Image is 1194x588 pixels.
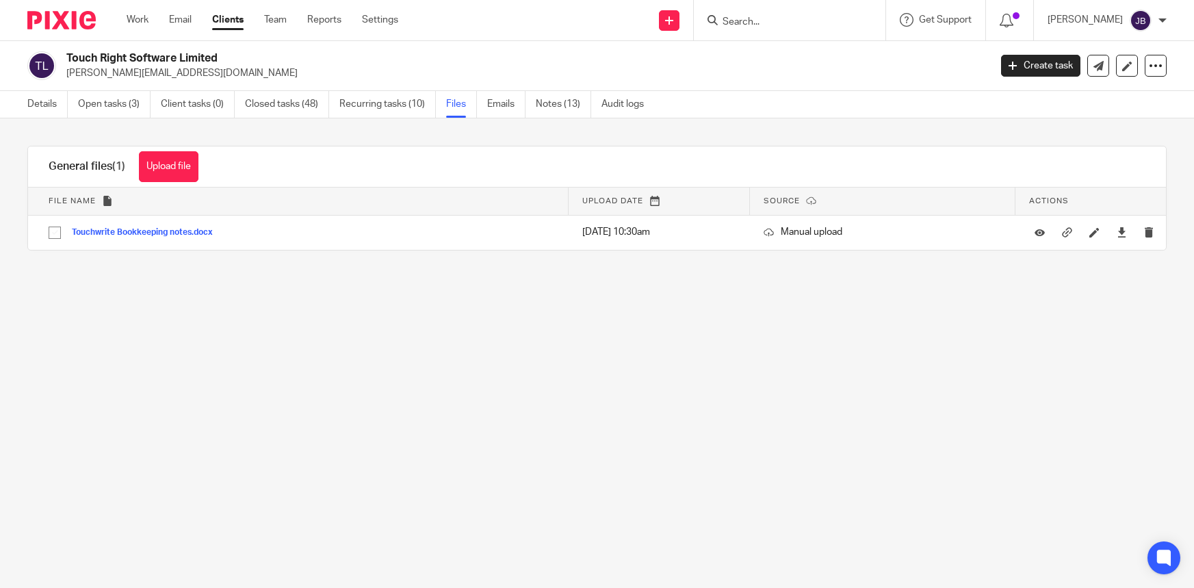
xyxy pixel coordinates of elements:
[339,91,436,118] a: Recurring tasks (10)
[446,91,477,118] a: Files
[1029,197,1069,205] span: Actions
[66,51,798,66] h2: Touch Right Software Limited
[764,225,1002,239] p: Manual upload
[1117,225,1127,239] a: Download
[212,13,244,27] a: Clients
[362,13,398,27] a: Settings
[72,228,223,238] button: Touchwrite Bookkeeping notes.docx
[487,91,525,118] a: Emails
[27,11,96,29] img: Pixie
[169,13,192,27] a: Email
[601,91,654,118] a: Audit logs
[78,91,151,118] a: Open tasks (3)
[919,15,972,25] span: Get Support
[582,225,736,239] p: [DATE] 10:30am
[245,91,329,118] a: Closed tasks (48)
[764,197,800,205] span: Source
[264,13,287,27] a: Team
[307,13,341,27] a: Reports
[49,197,96,205] span: File name
[1001,55,1080,77] a: Create task
[536,91,591,118] a: Notes (13)
[139,151,198,182] button: Upload file
[66,66,981,80] p: [PERSON_NAME][EMAIL_ADDRESS][DOMAIN_NAME]
[42,220,68,246] input: Select
[127,13,148,27] a: Work
[582,197,643,205] span: Upload date
[1048,13,1123,27] p: [PERSON_NAME]
[1130,10,1152,31] img: svg%3E
[27,51,56,80] img: svg%3E
[721,16,844,29] input: Search
[27,91,68,118] a: Details
[112,161,125,172] span: (1)
[49,159,125,174] h1: General files
[161,91,235,118] a: Client tasks (0)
